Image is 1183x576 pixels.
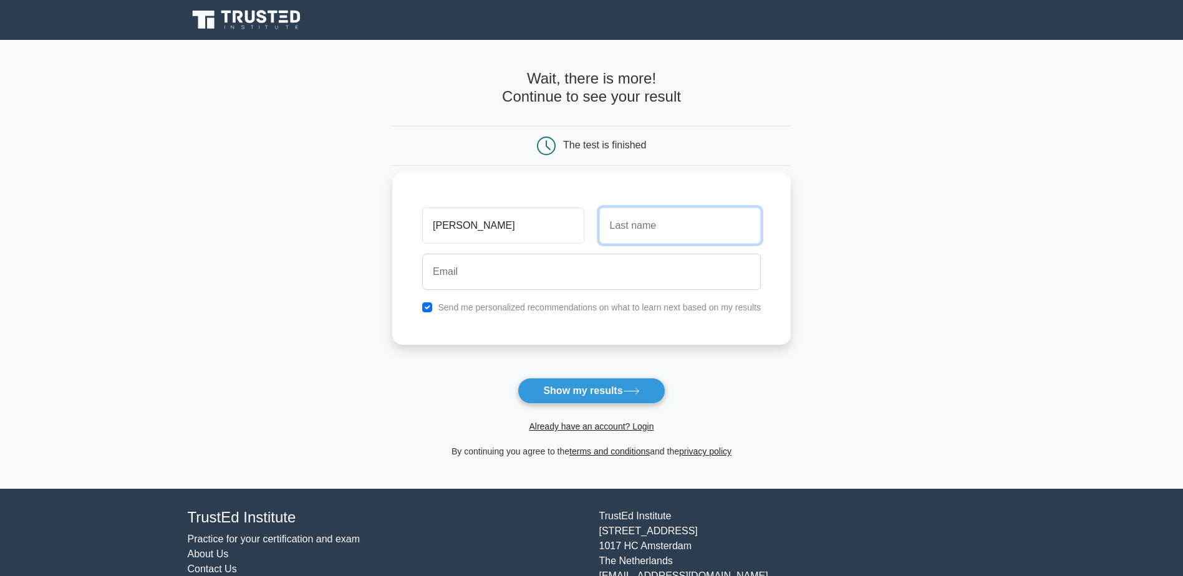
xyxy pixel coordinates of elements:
[188,549,229,559] a: About Us
[599,208,761,244] input: Last name
[188,564,237,574] a: Contact Us
[679,446,732,456] a: privacy policy
[422,254,761,290] input: Email
[438,302,761,312] label: Send me personalized recommendations on what to learn next based on my results
[569,446,650,456] a: terms and conditions
[518,378,665,404] button: Show my results
[188,534,360,544] a: Practice for your certification and exam
[529,421,654,431] a: Already have an account? Login
[188,509,584,527] h4: TrustEd Institute
[422,208,584,244] input: First name
[385,444,798,459] div: By continuing you agree to the and the
[563,140,646,150] div: The test is finished
[392,70,791,106] h4: Wait, there is more! Continue to see your result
